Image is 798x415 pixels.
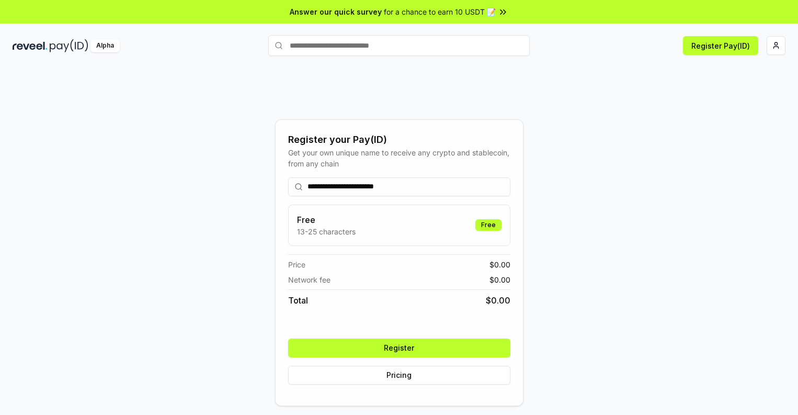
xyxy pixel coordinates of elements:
[683,36,758,55] button: Register Pay(ID)
[489,274,510,285] span: $ 0.00
[486,294,510,307] span: $ 0.00
[290,6,382,17] span: Answer our quick survey
[90,39,120,52] div: Alpha
[288,366,510,385] button: Pricing
[489,259,510,270] span: $ 0.00
[13,39,48,52] img: reveel_dark
[288,147,510,169] div: Get your own unique name to receive any crypto and stablecoin, from any chain
[288,274,330,285] span: Network fee
[50,39,88,52] img: pay_id
[297,214,356,226] h3: Free
[288,132,510,147] div: Register your Pay(ID)
[288,259,305,270] span: Price
[288,339,510,357] button: Register
[297,226,356,237] p: 13-25 characters
[475,219,501,231] div: Free
[288,294,308,307] span: Total
[384,6,496,17] span: for a chance to earn 10 USDT 📝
